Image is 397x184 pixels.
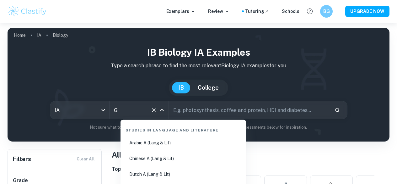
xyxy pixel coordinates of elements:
[13,62,384,70] p: Type a search phrase to find the most relevant Biology IA examples for you
[123,151,244,166] li: Chinese A (Lang & Lit)
[323,8,330,15] h6: BG
[320,5,333,18] button: BG
[37,31,41,40] a: IA
[53,32,68,39] p: Biology
[332,105,343,115] button: Search
[13,155,31,164] h6: Filters
[191,82,225,93] button: College
[158,106,166,114] button: Close
[304,6,315,17] button: Help and Feedback
[8,28,389,142] img: profile cover
[112,165,389,173] h6: Topic
[13,124,384,131] p: Not sure what to search for? You can always look through our example Internal Assessments below f...
[345,6,389,17] button: UPGRADE NOW
[123,122,244,136] div: Studies in Language and Literature
[169,101,330,119] input: E.g. photosynthesis, coffee and protein, HDI and diabetes...
[149,106,158,114] button: Clear
[14,31,26,40] a: Home
[123,167,244,181] li: Dutch A (Lang & Lit)
[8,5,47,18] img: Clastify logo
[208,8,229,15] p: Review
[166,8,196,15] p: Exemplars
[50,101,109,119] div: IA
[13,45,384,59] h1: IB Biology IA examples
[245,8,269,15] a: Tutoring
[282,8,299,15] a: Schools
[112,149,389,160] h1: All Biology IA Examples
[123,136,244,150] li: Arabic A (Lang & Lit)
[172,82,190,93] button: IB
